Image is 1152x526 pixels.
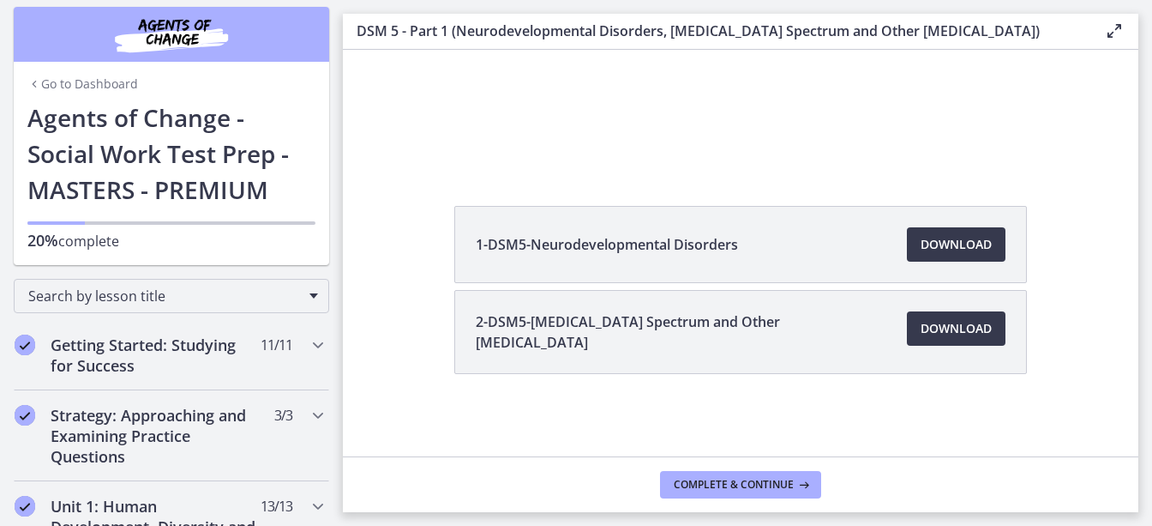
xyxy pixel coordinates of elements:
[51,405,260,467] h2: Strategy: Approaching and Examining Practice Questions
[261,335,292,355] span: 11 / 11
[921,318,992,339] span: Download
[274,405,292,426] span: 3 / 3
[921,234,992,255] span: Download
[15,496,35,517] i: Completed
[261,496,292,517] span: 13 / 13
[27,230,58,251] span: 20%
[51,335,260,376] h2: Getting Started: Studying for Success
[907,227,1005,262] a: Download
[674,478,794,492] span: Complete & continue
[14,279,329,313] div: Search by lesson title
[907,311,1005,346] a: Download
[476,234,738,255] span: 1-DSM5-Neurodevelopmental Disorders
[476,311,886,353] span: 2-DSM5-[MEDICAL_DATA] Spectrum and Other [MEDICAL_DATA]
[660,471,821,499] button: Complete & continue
[357,21,1077,41] h3: DSM 5 - Part 1 (Neurodevelopmental Disorders, [MEDICAL_DATA] Spectrum and Other [MEDICAL_DATA])
[27,230,315,251] p: complete
[15,405,35,426] i: Completed
[28,287,301,305] span: Search by lesson title
[27,100,315,208] h1: Agents of Change - Social Work Test Prep - MASTERS - PREMIUM
[69,14,274,55] img: Agents of Change
[27,76,138,93] a: Go to Dashboard
[15,335,35,355] i: Completed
